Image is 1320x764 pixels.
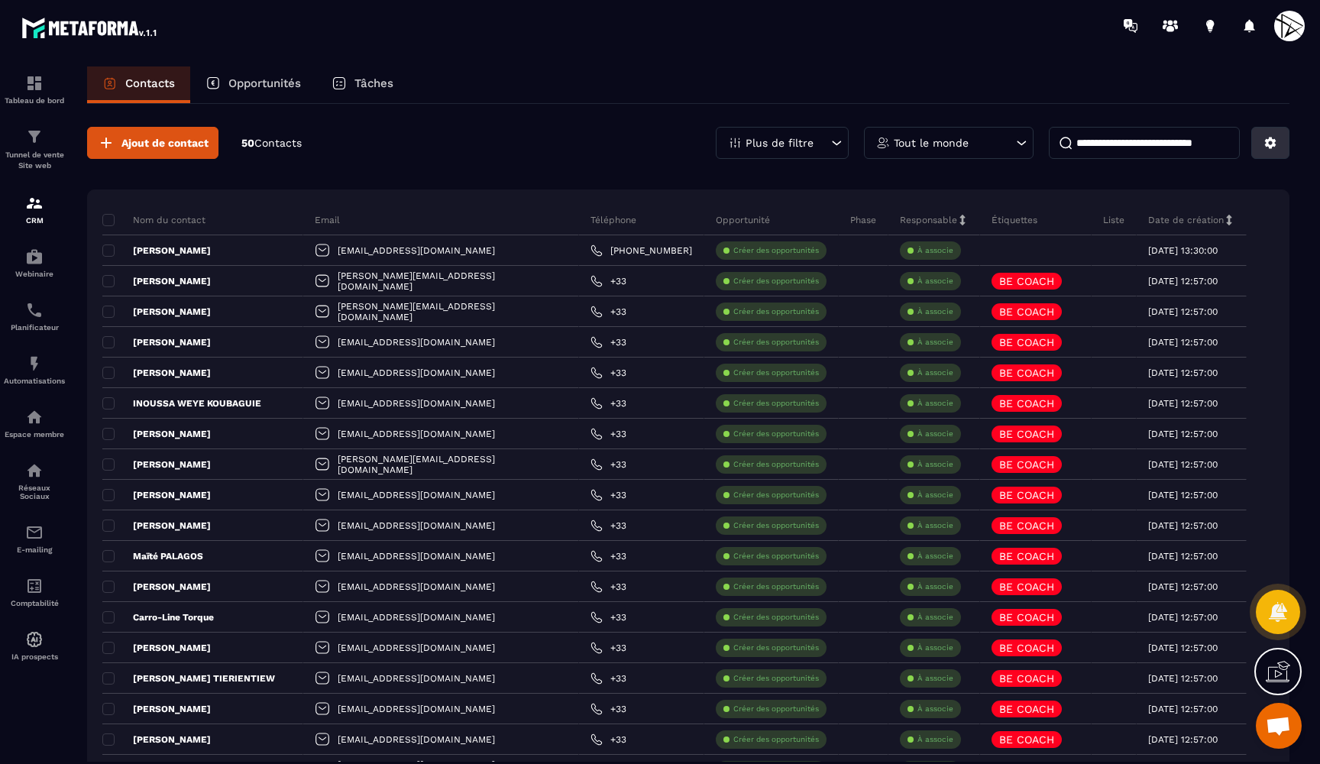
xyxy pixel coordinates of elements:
p: [DATE] 12:57:00 [1148,704,1218,714]
p: [PERSON_NAME] [102,367,211,379]
p: BE COACH [999,734,1054,745]
a: +33 [590,611,626,623]
p: [DATE] 12:57:00 [1148,429,1218,439]
p: BE COACH [999,673,1054,684]
p: Liste [1103,214,1124,226]
p: Tableau de bord [4,96,65,105]
p: BE COACH [999,306,1054,317]
a: +33 [590,489,626,501]
img: automations [25,630,44,649]
p: [DATE] 12:57:00 [1148,398,1218,409]
p: À associe [917,490,953,500]
p: [PERSON_NAME] TIERIENTIEW [102,672,275,685]
p: À associe [917,245,953,256]
p: Tout le monde [894,138,969,148]
p: [DATE] 12:57:00 [1148,276,1218,286]
p: À associe [917,306,953,317]
p: [PERSON_NAME] [102,642,211,654]
p: CRM [4,216,65,225]
p: Créer des opportunités [733,276,819,286]
p: À associe [917,643,953,653]
p: [PERSON_NAME] [102,306,211,318]
a: Opportunités [190,66,316,103]
p: Opportunité [716,214,770,226]
p: Automatisations [4,377,65,385]
a: +33 [590,275,626,287]
p: Responsable [900,214,957,226]
a: +33 [590,703,626,715]
img: automations [25,354,44,373]
a: automationsautomationsAutomatisations [4,343,65,397]
p: [DATE] 12:57:00 [1148,367,1218,378]
a: +33 [590,428,626,440]
p: Créer des opportunités [733,734,819,745]
p: Créer des opportunités [733,490,819,500]
a: formationformationCRM [4,183,65,236]
p: À associe [917,276,953,286]
p: BE COACH [999,704,1054,714]
p: [PERSON_NAME] [102,581,211,593]
a: accountantaccountantComptabilité [4,565,65,619]
a: emailemailE-mailing [4,512,65,565]
p: Email [315,214,340,226]
p: À associe [917,704,953,714]
p: Planificateur [4,323,65,332]
p: Tunnel de vente Site web [4,150,65,171]
a: formationformationTableau de bord [4,63,65,116]
p: Créer des opportunités [733,398,819,409]
p: BE COACH [999,490,1054,500]
p: Créer des opportunités [733,673,819,684]
p: [PERSON_NAME] [102,703,211,715]
p: BE COACH [999,581,1054,592]
p: INOUSSA WEYE KOUBAGUIE [102,397,261,410]
p: [DATE] 13:30:00 [1148,245,1218,256]
p: BE COACH [999,643,1054,653]
p: À associe [917,429,953,439]
p: Tâches [354,76,393,90]
span: Ajout de contact [121,135,209,151]
span: Contacts [254,137,302,149]
img: logo [21,14,159,41]
p: Webinaire [4,270,65,278]
p: Créer des opportunités [733,429,819,439]
p: [PERSON_NAME] [102,244,211,257]
p: BE COACH [999,337,1054,348]
p: Contacts [125,76,175,90]
a: +33 [590,367,626,379]
p: [DATE] 12:57:00 [1148,673,1218,684]
p: [DATE] 12:57:00 [1148,581,1218,592]
p: BE COACH [999,276,1054,286]
p: Phase [850,214,876,226]
p: À associe [917,520,953,531]
a: Contacts [87,66,190,103]
p: [DATE] 12:57:00 [1148,551,1218,562]
a: +33 [590,672,626,685]
p: BE COACH [999,551,1054,562]
a: +33 [590,336,626,348]
p: Étiquettes [992,214,1037,226]
p: BE COACH [999,429,1054,439]
div: Ouvrir le chat [1256,703,1302,749]
p: BE COACH [999,612,1054,623]
a: +33 [590,458,626,471]
p: À associe [917,612,953,623]
p: À associe [917,367,953,378]
p: Créer des opportunités [733,459,819,470]
a: schedulerschedulerPlanificateur [4,290,65,343]
p: Téléphone [590,214,636,226]
a: +33 [590,550,626,562]
p: À associe [917,337,953,348]
p: À associe [917,734,953,745]
img: formation [25,194,44,212]
p: [PERSON_NAME] [102,275,211,287]
p: Maïté PALAGOS [102,550,203,562]
a: +33 [590,642,626,654]
button: Ajout de contact [87,127,218,159]
img: automations [25,408,44,426]
p: [PERSON_NAME] [102,489,211,501]
a: social-networksocial-networkRéseaux Sociaux [4,450,65,512]
p: [PERSON_NAME] [102,428,211,440]
a: +33 [590,733,626,746]
p: [PERSON_NAME] [102,733,211,746]
img: automations [25,248,44,266]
